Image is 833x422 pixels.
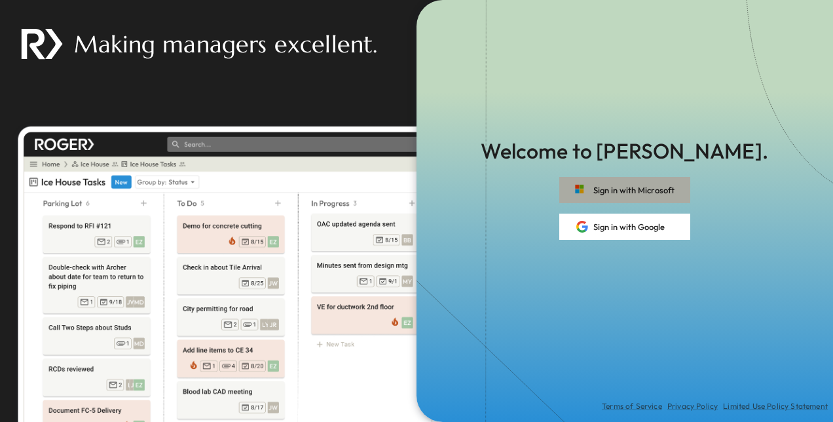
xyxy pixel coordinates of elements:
p: Welcome to [PERSON_NAME]. [481,136,768,166]
a: Limited Use Policy Statement [723,401,828,412]
button: Sign in with Google [559,214,690,240]
p: Making managers excellent. [74,28,377,61]
button: Sign in with Microsoft [559,177,690,203]
a: Privacy Policy [667,401,718,412]
a: Terms of Service [602,401,662,412]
